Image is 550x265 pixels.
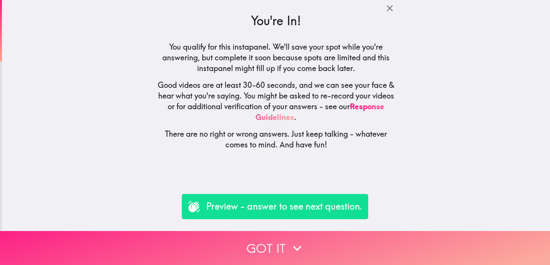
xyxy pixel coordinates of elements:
h5: Good videos are at least 30-60 seconds, and we can see your face & hear what you're saying. You m... [157,80,395,123]
h3: You're In! [157,12,395,29]
p: Preview - answer to see next question. [206,200,362,213]
h5: There are no right or wrong answers. Just keep talking - whatever comes to mind. And have fun! [157,129,395,150]
a: Response Guidelines [256,102,384,122]
h5: You qualify for this instapanel. We'll save your spot while you're answering, but complete it soo... [157,42,395,74]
